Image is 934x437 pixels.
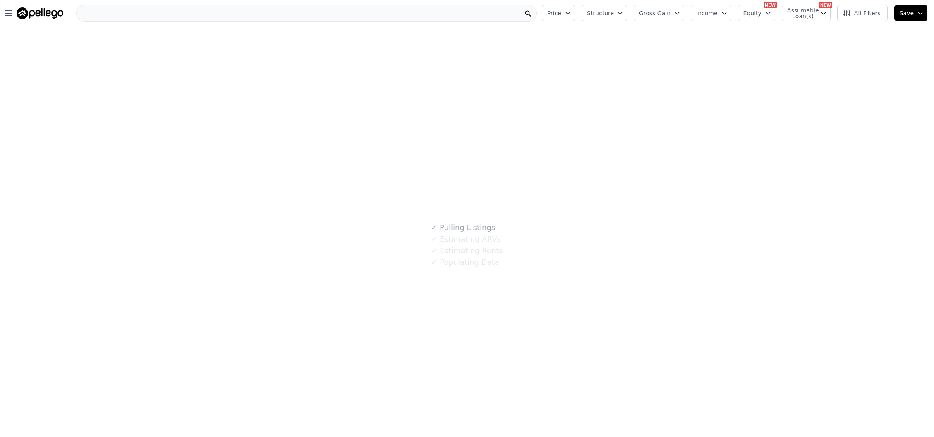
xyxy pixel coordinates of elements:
button: All Filters [837,5,888,21]
span: ✓ [431,235,437,243]
button: Save [894,5,927,21]
img: Pellego [17,7,63,19]
div: Pulling Listings [431,222,495,233]
span: ✓ [431,258,437,267]
span: Save [900,9,914,17]
span: Structure [587,9,613,17]
span: Assumable Loan(s) [787,7,814,19]
span: Equity [743,9,762,17]
button: Assumable Loan(s) [782,5,831,21]
button: Price [542,5,575,21]
button: Income [691,5,731,21]
button: Equity [738,5,775,21]
div: Estimating ARVs [431,233,501,245]
span: ✓ [431,223,437,232]
span: All Filters [843,9,881,17]
div: Estimating Rents [431,245,503,257]
span: Price [547,9,561,17]
span: ✓ [431,247,437,255]
div: NEW [764,2,777,8]
div: Populating Data [431,257,499,268]
span: Income [696,9,718,17]
span: Gross Gain [639,9,671,17]
button: Structure [582,5,627,21]
button: Gross Gain [634,5,684,21]
div: NEW [819,2,832,8]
